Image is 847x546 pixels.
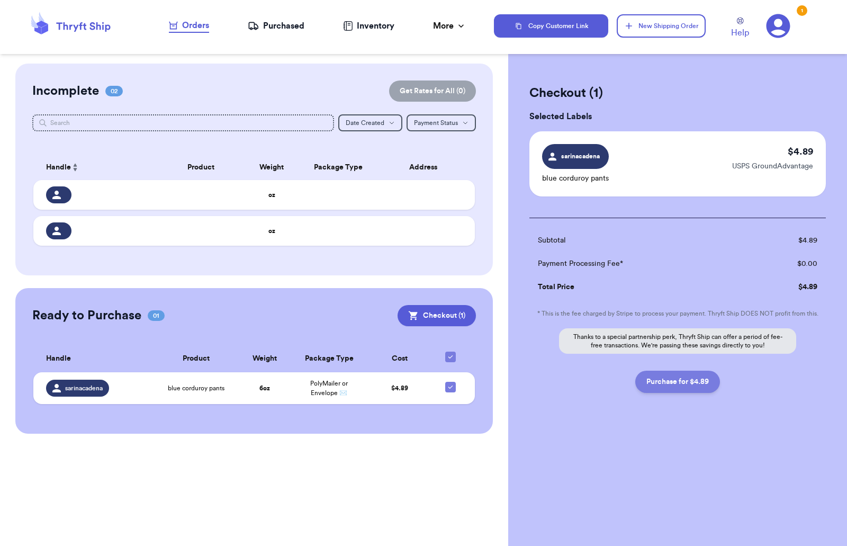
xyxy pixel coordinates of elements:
th: Address [378,155,475,180]
p: blue corduroy pants [542,173,609,184]
span: Help [731,26,749,39]
span: 02 [105,86,123,96]
a: Help [731,17,749,39]
button: Date Created [338,114,402,131]
a: Inventory [343,20,394,32]
strong: oz [268,228,275,234]
th: Package Type [291,345,368,372]
h2: Ready to Purchase [32,307,141,324]
td: $ 4.89 [747,275,826,299]
th: Cost [368,345,432,372]
a: Orders [169,19,209,33]
th: Product [154,345,239,372]
th: Weight [245,155,298,180]
td: Total Price [529,275,747,299]
td: Subtotal [529,229,747,252]
span: PolyMailer or Envelope ✉️ [310,380,348,396]
a: 1 [766,14,790,38]
button: Checkout (1) [398,305,476,326]
div: 1 [797,5,807,16]
div: More [433,20,466,32]
th: Package Type [298,155,377,180]
h3: Selected Labels [529,110,826,123]
span: sarinacadena [65,384,103,392]
th: Weight [239,345,291,372]
td: $ 4.89 [747,229,826,252]
input: Search [32,114,334,131]
td: $ 0.00 [747,252,826,275]
span: sarinacadena [560,151,601,161]
p: USPS GroundAdvantage [732,161,813,172]
h2: Checkout ( 1 ) [529,85,826,102]
p: $ 4.89 [788,144,813,159]
button: New Shipping Order [617,14,706,38]
p: Thanks to a special partnership perk, Thryft Ship can offer a period of fee-free transactions. We... [559,328,796,354]
span: $ 4.89 [391,385,408,391]
button: Sort ascending [71,161,79,174]
button: Payment Status [407,114,476,131]
h2: Incomplete [32,83,99,100]
a: Purchased [248,20,304,32]
button: Copy Customer Link [494,14,608,38]
th: Product [157,155,245,180]
span: 01 [148,310,165,321]
p: * This is the fee charged by Stripe to process your payment. Thryft Ship DOES NOT profit from this. [529,309,826,318]
span: Payment Status [414,120,458,126]
span: Handle [46,162,71,173]
button: Purchase for $4.89 [635,371,720,393]
span: blue corduroy pants [168,384,224,392]
td: Payment Processing Fee* [529,252,747,275]
strong: 6 oz [259,385,270,391]
span: Handle [46,353,71,364]
button: Get Rates for All (0) [389,80,476,102]
strong: oz [268,192,275,198]
span: Date Created [346,120,384,126]
div: Orders [169,19,209,32]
